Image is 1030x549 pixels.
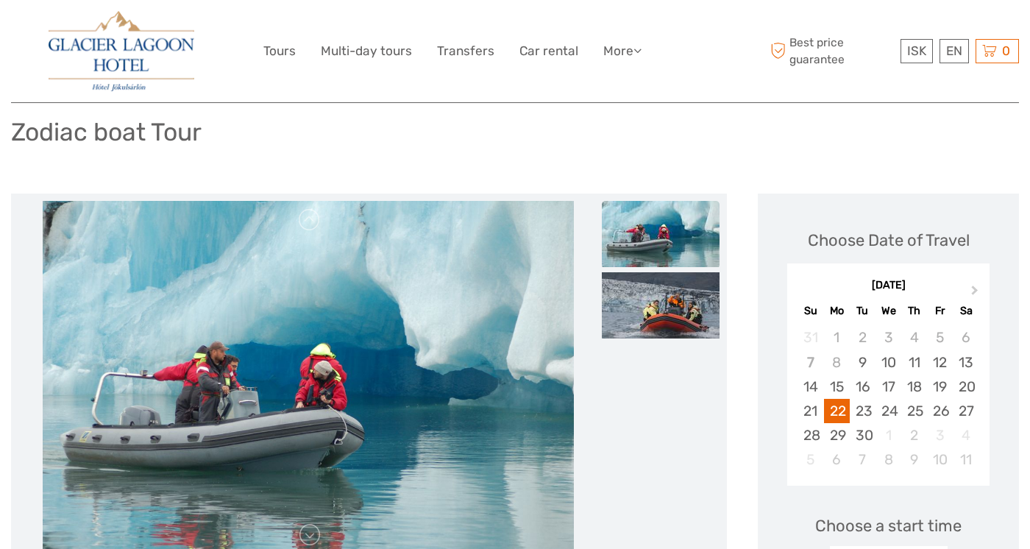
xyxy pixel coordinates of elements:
[11,117,202,147] h1: Zodiac boat Tour
[824,447,850,472] div: Choose Monday, October 6th, 2025
[901,350,927,375] div: Choose Thursday, September 11th, 2025
[321,40,412,62] a: Multi-day tours
[927,350,953,375] div: Choose Friday, September 12th, 2025
[901,447,927,472] div: Choose Thursday, October 9th, 2025
[927,399,953,423] div: Choose Friday, September 26th, 2025
[792,325,984,472] div: month 2025-09
[824,350,850,375] div: Not available Monday, September 8th, 2025
[927,325,953,350] div: Not available Friday, September 5th, 2025
[798,375,823,399] div: Choose Sunday, September 14th, 2025
[953,301,979,321] div: Sa
[798,399,823,423] div: Choose Sunday, September 21st, 2025
[850,447,876,472] div: Choose Tuesday, October 7th, 2025
[815,514,962,537] span: Choose a start time
[953,350,979,375] div: Choose Saturday, September 13th, 2025
[876,301,901,321] div: We
[824,375,850,399] div: Choose Monday, September 15th, 2025
[901,301,927,321] div: Th
[907,43,926,58] span: ISK
[798,350,823,375] div: Not available Sunday, September 7th, 2025
[876,447,901,472] div: Choose Wednesday, October 8th, 2025
[169,23,187,40] button: Open LiveChat chat widget
[824,399,850,423] div: Choose Monday, September 22nd, 2025
[876,399,901,423] div: Choose Wednesday, September 24th, 2025
[519,40,578,62] a: Car rental
[927,375,953,399] div: Choose Friday, September 19th, 2025
[808,229,970,252] div: Choose Date of Travel
[850,399,876,423] div: Choose Tuesday, September 23rd, 2025
[850,423,876,447] div: Choose Tuesday, September 30th, 2025
[850,375,876,399] div: Choose Tuesday, September 16th, 2025
[824,423,850,447] div: Choose Monday, September 29th, 2025
[850,350,876,375] div: Choose Tuesday, September 9th, 2025
[263,40,296,62] a: Tours
[798,301,823,321] div: Su
[1000,43,1012,58] span: 0
[953,399,979,423] div: Choose Saturday, September 27th, 2025
[953,325,979,350] div: Not available Saturday, September 6th, 2025
[602,201,720,267] img: 739e5174ab984a939e9b1c5e546fb42d_slider_thumbnail.jpg
[927,423,953,447] div: Not available Friday, October 3rd, 2025
[603,40,642,62] a: More
[953,447,979,472] div: Choose Saturday, October 11th, 2025
[798,423,823,447] div: Choose Sunday, September 28th, 2025
[927,447,953,472] div: Choose Friday, October 10th, 2025
[876,325,901,350] div: Not available Wednesday, September 3rd, 2025
[953,375,979,399] div: Choose Saturday, September 20th, 2025
[940,39,969,63] div: EN
[876,350,901,375] div: Choose Wednesday, September 10th, 2025
[901,399,927,423] div: Choose Thursday, September 25th, 2025
[602,272,720,339] img: 22583a90ae0f43bc9950ba1d03e894c2_slider_thumbnail.jpeg
[927,301,953,321] div: Fr
[965,282,988,305] button: Next Month
[798,325,823,350] div: Not available Sunday, August 31st, 2025
[798,447,823,472] div: Not available Sunday, October 5th, 2025
[901,325,927,350] div: Not available Thursday, September 4th, 2025
[767,35,898,67] span: Best price guarantee
[824,301,850,321] div: Mo
[437,40,494,62] a: Transfers
[49,11,194,91] img: 2790-86ba44ba-e5e5-4a53-8ab7-28051417b7bc_logo_big.jpg
[787,278,990,294] div: [DATE]
[953,423,979,447] div: Not available Saturday, October 4th, 2025
[901,375,927,399] div: Choose Thursday, September 18th, 2025
[876,423,901,447] div: Not available Wednesday, October 1st, 2025
[21,26,166,38] p: We're away right now. Please check back later!
[824,325,850,350] div: Not available Monday, September 1st, 2025
[850,301,876,321] div: Tu
[850,325,876,350] div: Not available Tuesday, September 2nd, 2025
[876,375,901,399] div: Choose Wednesday, September 17th, 2025
[901,423,927,447] div: Choose Thursday, October 2nd, 2025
